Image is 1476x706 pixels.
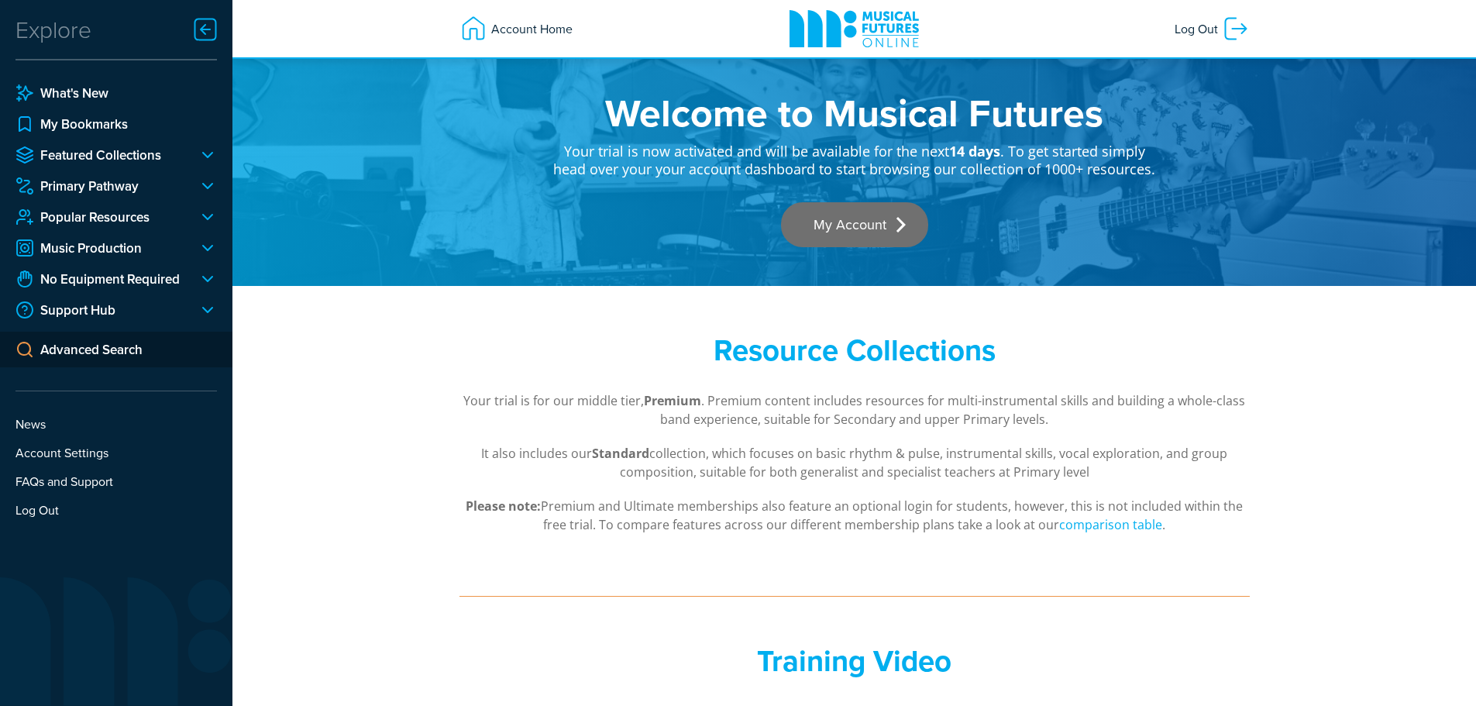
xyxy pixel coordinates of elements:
a: Popular Resources [15,208,186,226]
a: Account Home [452,7,580,50]
a: News [15,415,217,433]
a: Support Hub [15,301,186,319]
strong: 14 days [949,142,1000,160]
p: Premium and Ultimate memberships also feature an optional login for students, however, this is no... [459,497,1250,534]
a: My Account [781,202,928,247]
h2: Resource Collections [552,332,1157,368]
strong: Standard [592,445,649,462]
p: Your trial is now activated and will be available for the next . To get started simply head over ... [552,132,1157,179]
h2: Training Video [552,643,1157,679]
a: Featured Collections [15,146,186,164]
a: My Bookmarks [15,115,217,133]
span: Account Home [487,15,573,43]
span: Log Out [1175,15,1222,43]
a: No Equipment Required [15,270,186,288]
a: Log Out [15,501,217,519]
p: Your trial is for our middle tier, . Premium content includes resources for multi-instrumental sk... [459,391,1250,429]
div: Explore [15,14,91,45]
a: Primary Pathway [15,177,186,195]
a: Log Out [1167,7,1258,50]
h1: Welcome to Musical Futures [552,93,1157,132]
a: Music Production [15,239,186,257]
strong: Premium [644,392,701,409]
a: comparison table [1059,516,1162,534]
a: Account Settings [15,443,217,462]
a: FAQs and Support [15,472,217,491]
p: It also includes our collection, which focuses on basic rhythm & pulse, instrumental skills, voca... [459,444,1250,481]
strong: Please note: [466,498,541,515]
a: What's New [15,84,217,102]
